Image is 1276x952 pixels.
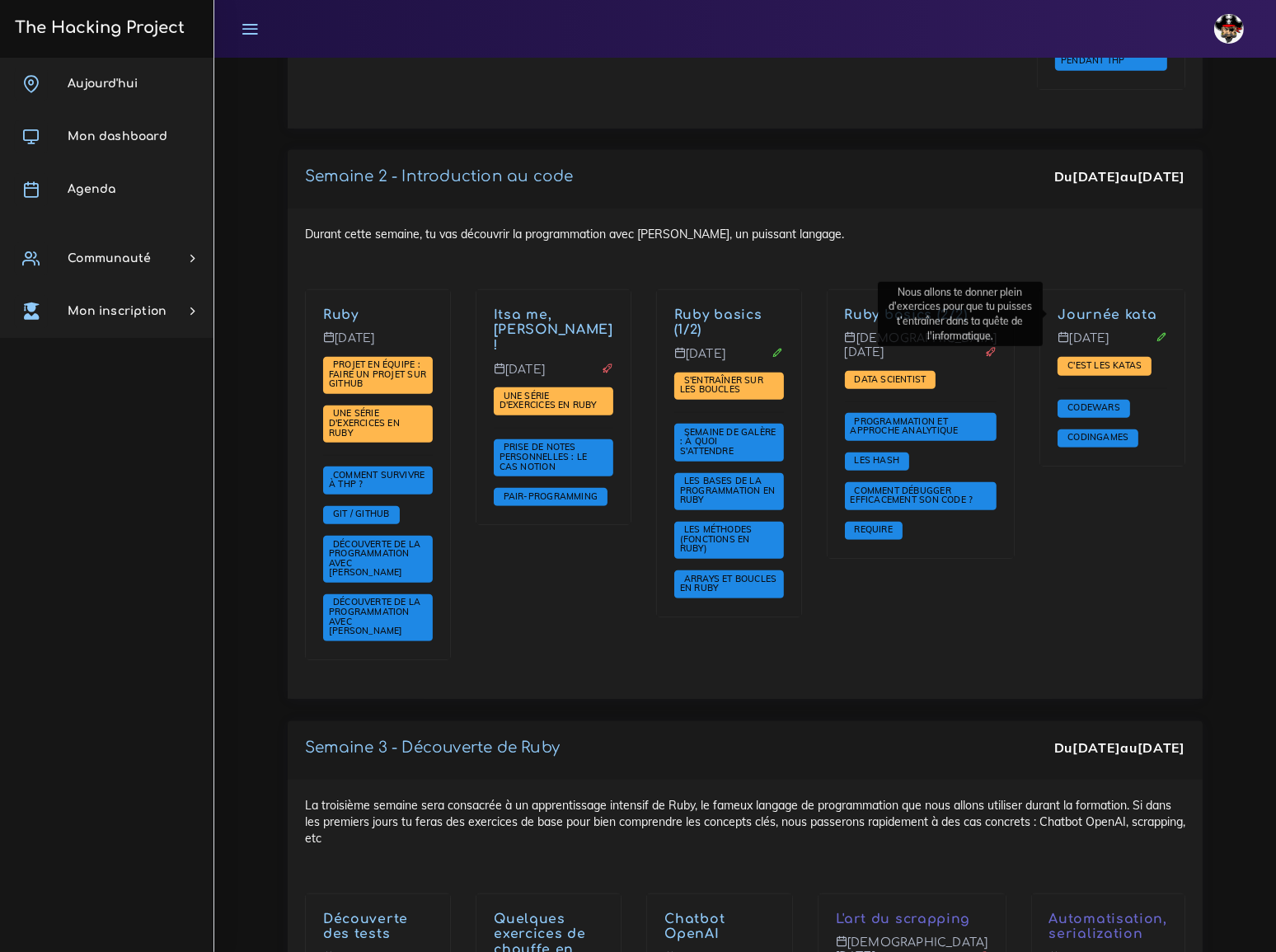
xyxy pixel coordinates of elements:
a: Les bases de la programmation en Ruby [680,476,775,506]
a: Comment survivre à THP ? [329,470,425,491]
span: Mon inscription [68,305,167,317]
a: Itsa me, [PERSON_NAME] ! [494,307,613,354]
a: S'entraîner sur les boucles [680,375,763,396]
span: Agenda [68,183,115,195]
a: Découverte des tests [323,912,408,942]
a: Semaine 3 - Découverte de Ruby [305,739,560,756]
div: Du au [1054,739,1185,757]
strong: [DATE] [1138,739,1185,756]
div: Nous allons te donner plein d'exercices pour que tu puisses t’entraîner dans ta quête de l'inform... [878,282,1043,346]
span: Les bases de la programmation en Ruby [680,475,775,505]
a: Codewars [1063,402,1124,414]
a: Data scientist [851,373,931,385]
a: Les Hash [851,455,904,467]
span: Mon dashboard [68,130,167,143]
span: Plein de semaines de code : qu'est-ce qui t'attend pendant THP [1061,26,1154,66]
span: Codewars [1063,401,1124,413]
a: Découverte de la programmation avec [PERSON_NAME] [329,597,420,637]
a: Require [851,524,897,536]
strong: [DATE] [1072,739,1120,756]
span: Communauté [68,252,151,265]
span: Require [851,523,897,535]
span: Les Hash [851,454,904,466]
span: Une série d'exercices en Ruby [329,407,400,438]
a: Git / Github [329,509,394,520]
a: Comment débugger efficacement son code ? [851,485,978,506]
a: Ruby basics (2/2) [845,307,968,322]
span: Pair-Programming [500,490,602,502]
span: Une série d'exercices en Ruby [500,390,601,411]
a: Codingames [1063,432,1133,443]
p: Automatisation, serialization [1049,912,1168,943]
span: Aujourd'hui [68,77,138,90]
div: Durant cette semaine, tu vas découvrir la programmation avec [PERSON_NAME], un puissant langage. [288,209,1203,699]
span: Projet en équipe : faire un projet sur Github [329,359,426,389]
div: Du au [1054,167,1185,186]
a: Découverte de la programmation avec [PERSON_NAME] [329,538,420,579]
a: Arrays et boucles en Ruby [680,573,777,594]
strong: [DATE] [1072,168,1120,185]
span: Git / Github [329,508,394,519]
h3: The Hacking Project [10,19,185,37]
a: C'est les katas [1063,360,1146,372]
p: [DATE] [494,363,613,389]
span: Programmation et approche analytique [851,415,963,437]
span: S'entraîner sur les boucles [680,374,763,396]
a: Chatbot OpenAI [664,912,725,942]
a: Les méthodes (fonctions en Ruby) [680,524,753,555]
span: Découverte de la programmation avec [PERSON_NAME] [329,596,420,636]
a: Ruby [323,307,359,322]
span: Codingames [1063,431,1133,443]
img: avatar [1214,14,1244,44]
a: Pair-Programming [500,491,602,503]
a: Semaine 2 - Introduction au code [305,168,573,185]
p: [DEMOGRAPHIC_DATA][DATE] [845,331,997,372]
span: Comment survivre à THP ? [329,469,425,490]
a: Semaine de galère : à quoi s'attendre [680,426,776,457]
strong: [DATE] [1138,168,1185,185]
a: Programmation et approche analytique [851,416,963,438]
a: Projet en équipe : faire un projet sur Github [329,359,426,390]
p: [DATE] [323,331,433,358]
a: Journée kata [1058,307,1156,322]
p: [DATE] [674,347,784,373]
span: Les méthodes (fonctions en Ruby) [680,523,753,554]
p: L'art du scrapping [836,912,988,927]
p: [DATE] [1058,331,1167,358]
a: Ruby basics (1/2) [674,307,762,338]
a: Une série d'exercices en Ruby [329,408,400,438]
a: Prise de notes personnelles : le cas Notion [500,442,588,472]
span: Prise de notes personnelles : le cas Notion [500,441,588,471]
span: C'est les katas [1063,359,1146,371]
a: Une série d'exercices en Ruby [500,391,601,412]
